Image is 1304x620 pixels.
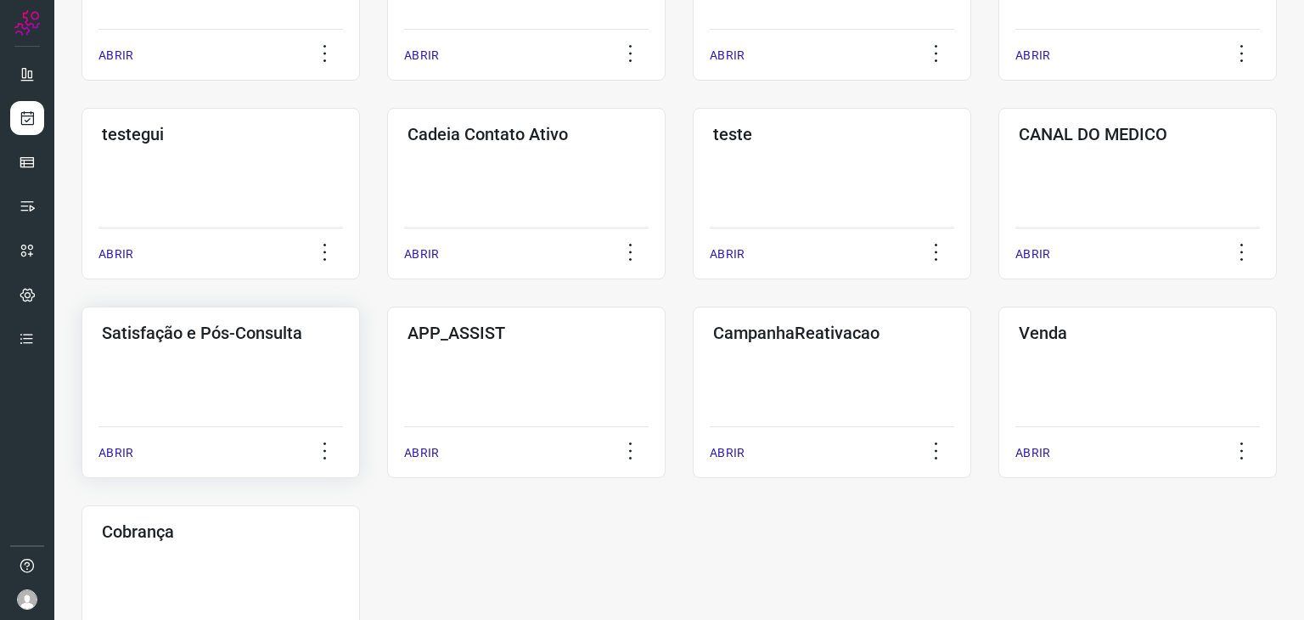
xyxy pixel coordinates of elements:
[98,245,133,263] p: ABRIR
[710,444,745,462] p: ABRIR
[1015,245,1050,263] p: ABRIR
[404,245,439,263] p: ABRIR
[1015,444,1050,462] p: ABRIR
[98,444,133,462] p: ABRIR
[14,10,40,36] img: Logo
[1019,323,1256,343] h3: Venda
[102,124,340,144] h3: testegui
[407,323,645,343] h3: APP_ASSIST
[407,124,645,144] h3: Cadeia Contato Ativo
[1015,47,1050,65] p: ABRIR
[98,47,133,65] p: ABRIR
[404,444,439,462] p: ABRIR
[1019,124,1256,144] h3: CANAL DO MEDICO
[713,323,951,343] h3: CampanhaReativacao
[710,245,745,263] p: ABRIR
[713,124,951,144] h3: teste
[17,589,37,610] img: avatar-user-boy.jpg
[102,521,340,542] h3: Cobrança
[102,323,340,343] h3: Satisfação e Pós-Consulta
[710,47,745,65] p: ABRIR
[404,47,439,65] p: ABRIR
